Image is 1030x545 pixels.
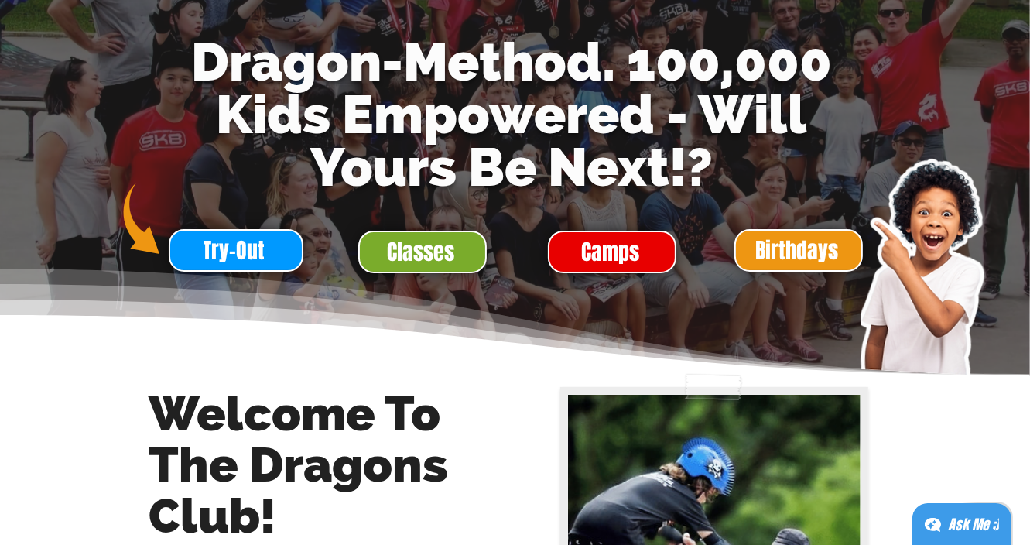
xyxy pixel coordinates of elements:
[358,231,487,273] a: Classes
[204,235,265,266] span: Try-Out
[734,229,863,272] a: Birthdays
[755,235,838,266] span: Birthdays
[387,237,454,267] span: Classes
[149,386,449,544] span: Welcome To The Dragons Club!
[548,231,676,273] a: Camps
[948,514,999,536] div: Ask Me ;)
[192,31,833,198] span: Dragon-Method. 100,000 Kids Empowered - Will Yours Be Next!?
[581,237,639,267] span: Camps
[169,229,303,272] a: Try-Out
